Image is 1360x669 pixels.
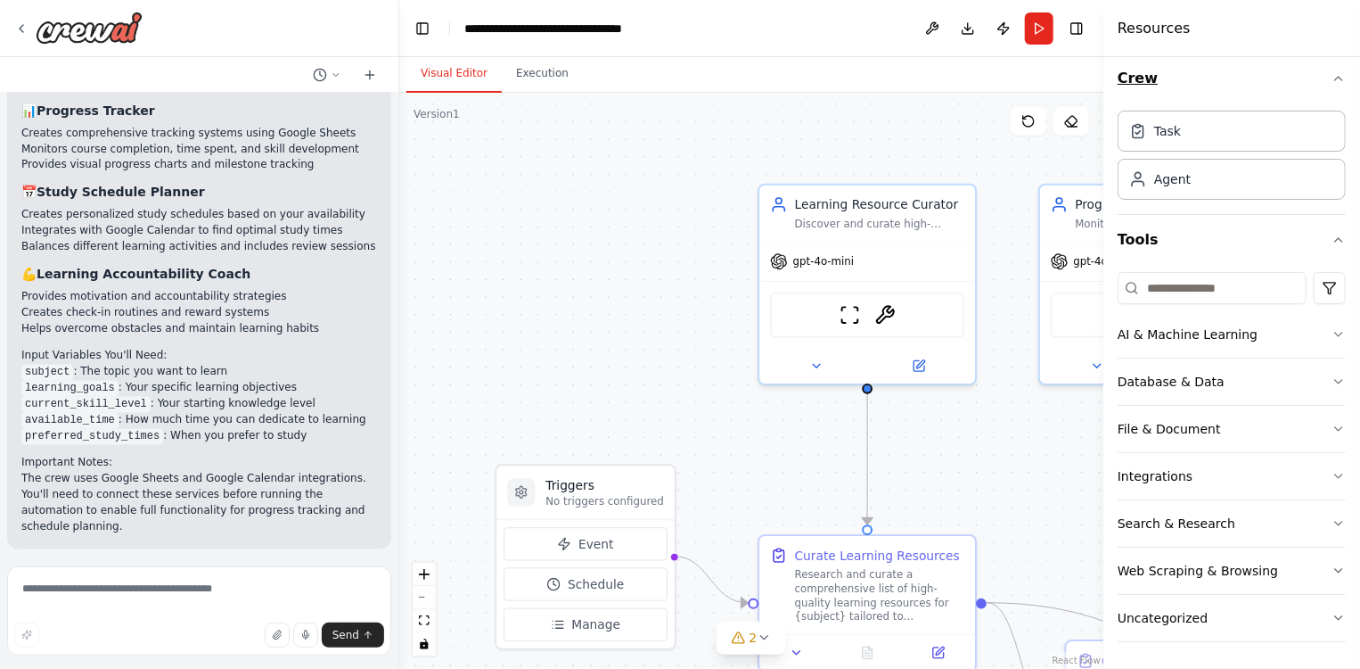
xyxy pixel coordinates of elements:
img: ArxivPaperTool [874,305,896,326]
li: : Your starting knowledge level [21,396,377,412]
button: fit view [413,609,436,632]
button: Search & Research [1118,500,1346,547]
div: Discover and curate high-quality learning resources for {subject} based on {learning_goals} and {... [795,217,965,231]
button: Open in side panel [869,356,968,377]
strong: Progress Tracker [37,103,155,118]
div: Search & Research [1118,515,1235,533]
div: Learning Resource CuratorDiscover and curate high-quality learning resources for {subject} based ... [758,184,977,385]
li: Provides visual progress charts and milestone tracking [21,157,377,173]
div: Tools [1118,265,1346,657]
code: available_time [21,413,119,429]
li: Monitors course completion, time spent, and skill development [21,141,377,157]
code: current_skill_level [21,397,151,413]
div: Integrations [1118,467,1192,485]
div: Curate Learning Resources [795,547,960,565]
span: gpt-4o-mini [793,254,855,268]
button: Upload files [265,623,290,648]
p: The crew uses Google Sheets and Google Calendar integrations. You'll need to connect these servic... [21,471,377,535]
button: Execution [502,55,583,93]
p: No triggers configured [545,494,663,508]
li: : The topic you want to learn [21,364,377,380]
div: TriggersNo triggers configuredEventScheduleManage [495,465,676,651]
div: React Flow controls [413,563,436,656]
li: Helps overcome obstacles and maintain learning habits [21,321,377,337]
button: Hide left sidebar [410,16,435,41]
button: File & Document [1118,406,1346,452]
h4: Resources [1118,18,1191,39]
button: Switch to previous chat [306,64,348,86]
h2: Important Notes: [21,455,377,471]
div: Version 1 [414,107,460,121]
div: Database & Data [1118,373,1225,391]
button: Hide right sidebar [1064,16,1089,41]
span: Event [578,535,613,553]
button: Web Scraping & Browsing [1118,548,1346,594]
button: Crew [1118,54,1346,103]
button: Improve this prompt [14,623,39,648]
button: toggle interactivity [413,632,436,656]
button: 2 [717,622,786,655]
h3: 📊 [21,102,377,120]
button: Visual Editor [406,55,502,93]
button: Click to speak your automation idea [293,623,318,648]
g: Edge from triggers to 49b13b9b-746d-4615-b53f-85b285055352 [673,548,748,612]
h3: 💪 [21,266,377,284]
strong: Learning Accountability Coach [37,268,250,282]
button: Event [504,527,668,560]
button: Manage [504,608,668,641]
h2: Input Variables You'll Need: [21,348,377,364]
div: Agent [1154,170,1191,188]
div: File & Document [1118,420,1221,438]
strong: Study Schedule Planner [37,186,205,200]
div: Monitor and analyze learning progress for {subject}, tracking completion rates, time spent, and s... [1075,217,1245,231]
button: Start a new chat [356,64,384,86]
div: AI & Machine Learning [1118,326,1258,343]
div: Learning Resource Curator [795,196,965,214]
div: Crew [1118,103,1346,214]
button: zoom in [413,563,436,586]
div: Uncategorized [1118,609,1208,627]
div: Research and curate a comprehensive list of high-quality learning resources for {subject} tailore... [795,568,965,624]
li: Creates personalized study schedules based on your availability [21,207,377,223]
span: Schedule [568,575,624,593]
button: zoom out [413,586,436,609]
code: learning_goals [21,381,119,397]
div: Progress Tracker [1075,196,1245,214]
li: Creates check-in routines and reward systems [21,305,377,321]
button: Uncategorized [1118,595,1346,641]
button: Open in side panel [908,642,969,664]
div: Web Scraping & Browsing [1118,562,1278,580]
code: subject [21,365,73,381]
button: Integrations [1118,453,1346,500]
span: gpt-4o-mini [1073,254,1135,268]
li: Integrates with Google Calendar to find optimal study times [21,223,377,239]
span: Send [332,628,359,642]
g: Edge from 25b1ebe8-3acf-49ac-9e86-5dac6410eca7 to 49b13b9b-746d-4615-b53f-85b285055352 [859,392,877,524]
button: Send [322,623,384,648]
img: ScrapeWebsiteTool [840,305,861,326]
span: Manage [571,616,620,634]
li: : When you prefer to study [21,428,377,444]
li: Creates comprehensive tracking systems using Google Sheets [21,125,377,141]
img: Logo [36,12,143,44]
h3: Triggers [545,476,663,494]
li: Balances different learning activities and includes review sessions [21,239,377,255]
button: Database & Data [1118,359,1346,405]
a: React Flow attribution [1053,656,1101,665]
button: AI & Machine Learning [1118,311,1346,358]
h3: 📅 [21,184,377,202]
li: : How much time you can dedicate to learning [21,412,377,428]
div: Progress TrackerMonitor and analyze learning progress for {subject}, tracking completion rates, t... [1038,184,1258,385]
button: No output available [831,642,905,664]
nav: breadcrumb [464,20,665,37]
div: Task [1154,122,1181,140]
li: : Your specific learning objectives [21,380,377,396]
code: preferred_study_times [21,429,163,445]
button: Tools [1118,215,1346,265]
button: Schedule [504,568,668,601]
span: 2 [750,629,758,647]
li: Provides motivation and accountability strategies [21,289,377,305]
